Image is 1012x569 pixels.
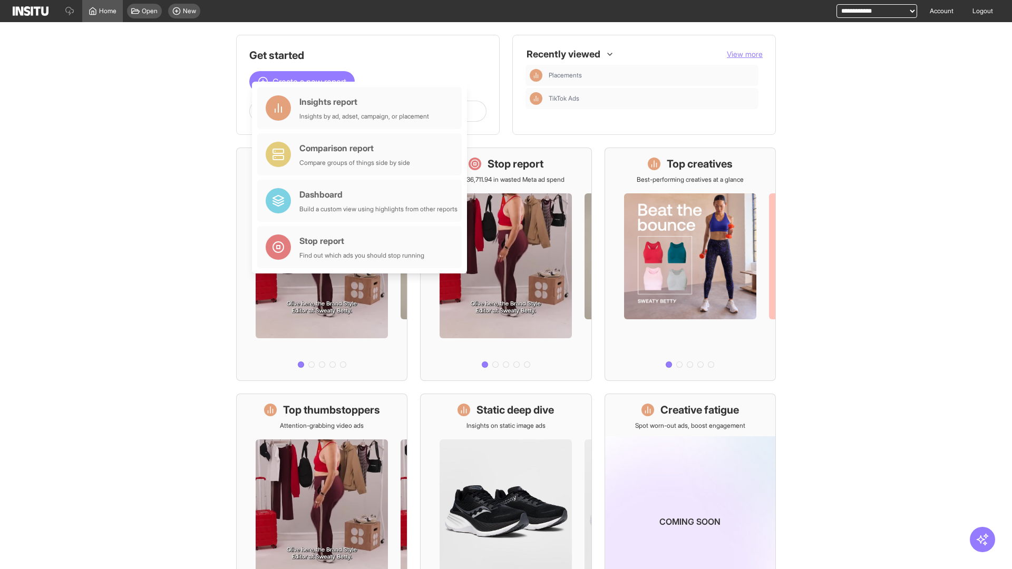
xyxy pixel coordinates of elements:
p: Attention-grabbing video ads [280,421,364,430]
div: Insights [530,69,542,82]
button: Create a new report [249,71,355,92]
a: Stop reportSave £36,711.94 in wasted Meta ad spend [420,148,591,381]
div: Insights by ad, adset, campaign, or placement [299,112,429,121]
div: Find out which ads you should stop running [299,251,424,260]
a: What's live nowSee all active ads instantly [236,148,407,381]
h1: Stop report [488,156,543,171]
p: Save £36,711.94 in wasted Meta ad spend [447,175,565,184]
div: Comparison report [299,142,410,154]
div: Stop report [299,234,424,247]
p: Insights on static image ads [466,421,546,430]
span: New [183,7,196,15]
span: View more [727,50,763,58]
div: Insights report [299,95,429,108]
span: Home [99,7,116,15]
h1: Top thumbstoppers [283,403,380,417]
div: Dashboard [299,188,458,201]
span: Placements [549,71,754,80]
div: Build a custom view using highlights from other reports [299,205,458,213]
h1: Top creatives [667,156,733,171]
button: View more [727,49,763,60]
h1: Get started [249,48,486,63]
img: Logo [13,6,48,16]
span: Create a new report [273,75,346,88]
span: Placements [549,71,582,80]
span: Open [142,7,158,15]
h1: Static deep dive [476,403,554,417]
div: Compare groups of things side by side [299,159,410,167]
span: TikTok Ads [549,94,754,103]
div: Insights [530,92,542,105]
span: TikTok Ads [549,94,579,103]
a: Top creativesBest-performing creatives at a glance [605,148,776,381]
p: Best-performing creatives at a glance [637,175,744,184]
